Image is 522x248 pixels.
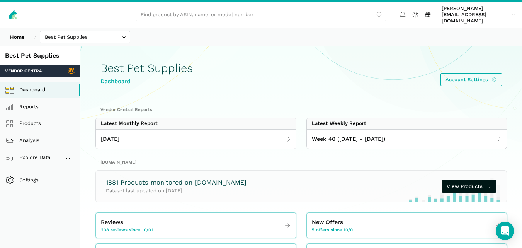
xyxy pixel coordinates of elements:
[101,120,158,127] div: Latest Monthly Report
[106,187,247,195] p: Dataset last updated on [DATE]
[5,51,75,60] div: Best Pet Supplies
[96,132,296,146] a: [DATE]
[136,9,386,21] input: Find product by ASIN, name, or model number
[100,106,502,113] h2: Vendor Central Reports
[442,5,509,24] span: [PERSON_NAME][EMAIL_ADDRESS][DOMAIN_NAME]
[5,31,30,44] a: Home
[96,216,296,236] a: Reviews 208 reviews since 10/01
[447,183,483,190] span: View Products
[442,180,496,193] a: View Products
[312,120,366,127] div: Latest Weekly Report
[100,159,502,165] h2: [DOMAIN_NAME]
[307,132,507,146] a: Week 40 ([DATE] - [DATE])
[5,68,45,74] span: Vendor Central
[307,216,507,236] a: New Offers 5 offers since 10/01
[101,135,119,144] span: [DATE]
[100,62,193,75] h1: Best Pet Supplies
[100,77,193,86] div: Dashboard
[312,135,385,144] span: Week 40 ([DATE] - [DATE])
[312,227,355,233] span: 5 offers since 10/01
[496,222,514,240] div: Open Intercom Messenger
[8,153,51,162] span: Explore Data
[106,178,247,187] h3: 1881 Products monitored on [DOMAIN_NAME]
[101,227,153,233] span: 208 reviews since 10/01
[439,4,517,26] a: [PERSON_NAME][EMAIL_ADDRESS][DOMAIN_NAME]
[40,31,130,44] input: Best Pet Supplies
[312,218,343,227] span: New Offers
[440,73,502,86] a: Account Settings
[101,218,123,227] span: Reviews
